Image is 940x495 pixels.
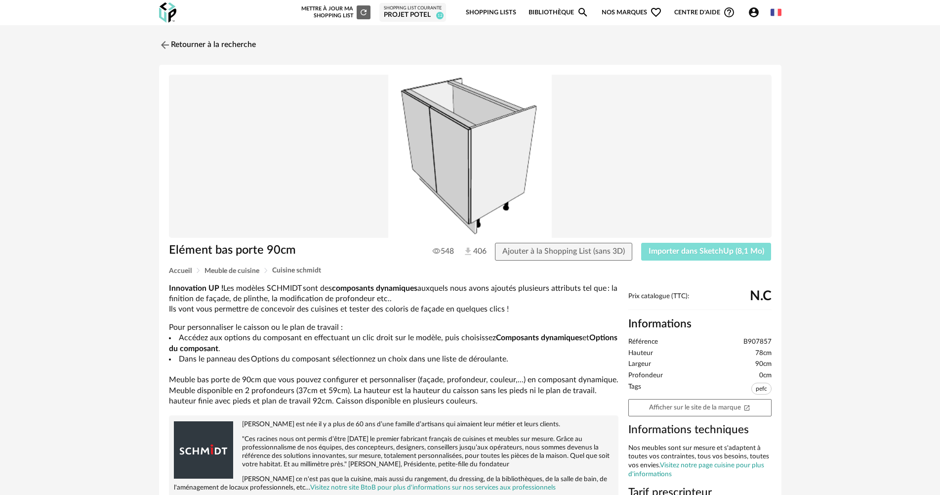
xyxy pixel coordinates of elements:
a: Shopping Lists [466,1,516,24]
div: Nos meubles sont sur mesure et s'adaptent à toutes vos contraintes, tous vos besoins, toutes vos ... [628,444,772,479]
p: [PERSON_NAME] est née il y a plus de 60 ans d’une famille d’artisans qui aimaient leur métier et ... [174,420,613,429]
a: Afficher sur le site de la marqueOpen In New icon [628,399,772,416]
span: 78cm [755,349,772,358]
span: 406 [463,246,477,257]
img: svg+xml;base64,PHN2ZyB3aWR0aD0iMjQiIGhlaWdodD0iMjQiIHZpZXdCb3g9IjAgMCAyNCAyNCIgZmlsbD0ibm9uZSIgeG... [159,39,171,51]
span: Account Circle icon [748,6,760,18]
img: Téléchargements [463,246,473,257]
span: Magnify icon [577,6,589,18]
span: Cuisine schmidt [272,267,321,274]
img: Product pack shot [169,75,772,238]
span: Refresh icon [359,9,368,15]
span: Accueil [169,268,192,274]
div: Projet Potel [384,11,442,20]
div: Breadcrumb [169,267,772,274]
a: Shopping List courante Projet Potel 12 [384,5,442,20]
span: Importer dans SketchUp (8,1 Mo) [649,247,764,255]
span: Profondeur [628,371,663,380]
span: 548 [433,246,454,256]
b: Options du composant [169,334,618,352]
b: Composants dynamiques [496,334,582,342]
div: Pour personnaliser le caisson ou le plan de travail : Meuble bas porte de 90cm que vous pouvez co... [169,283,618,407]
b: Innovation UP ! [169,284,223,292]
span: Nos marques [602,1,662,24]
li: Accédez aux options du composant en effectuant un clic droit sur le modèle, puis choisissez et . [169,333,618,354]
img: brand logo [174,420,233,480]
span: 12 [436,12,444,19]
p: Les modèles SCHMIDT sont des auxquels nous avons ajoutés plusieurs attributs tel que : la finitio... [169,283,618,315]
span: Account Circle icon [748,6,764,18]
span: Meuble de cuisine [204,268,259,274]
div: Prix catalogue (TTC): [628,292,772,311]
span: pefc [751,383,772,395]
li: Dans le panneau des Options du composant sélectionnez un choix dans une liste de déroulante. [169,354,618,364]
a: Visitez notre page cuisine pour plus d'informations [628,462,764,478]
h3: Informations techniques [628,423,772,437]
button: Ajouter à la Shopping List (sans 3D) [495,243,632,261]
span: Tags [628,383,641,397]
span: Largeur [628,360,651,369]
a: Retourner à la recherche [159,34,256,56]
a: BibliothèqueMagnify icon [529,1,589,24]
div: Mettre à jour ma Shopping List [299,5,370,19]
p: "Ces racines nous ont permis d’être [DATE] le premier fabricant français de cuisines et meubles s... [174,435,613,469]
h1: Elément bas porte 90cm [169,243,414,258]
span: 0cm [759,371,772,380]
span: Heart Outline icon [650,6,662,18]
img: OXP [159,2,176,23]
button: Importer dans SketchUp (8,1 Mo) [641,243,772,261]
span: B907857 [743,338,772,347]
span: Ajouter à la Shopping List (sans 3D) [502,247,625,255]
span: Hauteur [628,349,653,358]
a: Visitez notre site BtoB pour plus d'informations sur nos services aux professionnels [310,484,556,491]
span: Centre d'aideHelp Circle Outline icon [674,6,735,18]
div: Shopping List courante [384,5,442,11]
span: N.C [750,292,772,300]
h2: Informations [628,317,772,331]
b: composants dynamiques [332,284,417,292]
span: Help Circle Outline icon [723,6,735,18]
span: Open In New icon [743,404,750,410]
span: 90cm [755,360,772,369]
img: fr [771,7,781,18]
span: Référence [628,338,658,347]
p: [PERSON_NAME] ce n'est pas que la cuisine, mais aussi du rangement, du dressing, de la bibliothèq... [174,475,613,492]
